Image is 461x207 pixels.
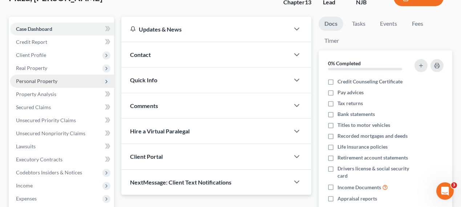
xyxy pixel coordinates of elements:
a: Unsecured Priority Claims [10,114,114,127]
a: Credit Report [10,36,114,49]
span: Real Property [16,65,47,71]
a: Lawsuits [10,140,114,153]
span: Unsecured Priority Claims [16,117,76,123]
span: Hire a Virtual Paralegal [130,128,190,134]
span: Retirement account statements [337,154,408,161]
div: Updates & News [130,25,281,33]
span: Client Profile [16,52,46,58]
a: Timer [319,34,345,48]
span: Appraisal reports [337,195,377,202]
a: Case Dashboard [10,22,114,36]
a: Executory Contracts [10,153,114,166]
strong: 0% Completed [328,60,361,66]
a: Fees [406,17,429,31]
span: Income [16,182,33,189]
span: Life insurance policies [337,143,388,150]
span: Case Dashboard [16,26,52,32]
span: Property Analysis [16,91,56,97]
span: Expenses [16,195,37,202]
span: Unsecured Nonpriority Claims [16,130,85,136]
a: Events [374,17,403,31]
span: Tax returns [337,100,363,107]
span: 3 [451,182,457,188]
a: Tasks [346,17,371,31]
span: Income Documents [337,184,381,191]
a: Secured Claims [10,101,114,114]
span: NextMessage: Client Text Notifications [130,179,231,186]
span: Lawsuits [16,143,36,149]
span: Personal Property [16,78,57,84]
span: Executory Contracts [16,156,62,162]
span: Pay advices [337,89,364,96]
span: Client Portal [130,153,163,160]
span: Comments [130,102,158,109]
a: Unsecured Nonpriority Claims [10,127,114,140]
span: Drivers license & social security card [337,165,413,179]
span: Titles to motor vehicles [337,121,390,129]
span: Quick Info [130,76,157,83]
span: Bank statements [337,111,375,118]
span: Codebtors Insiders & Notices [16,169,82,175]
span: Credit Counseling Certificate [337,78,403,85]
a: Docs [319,17,343,31]
span: Contact [130,51,151,58]
a: Property Analysis [10,88,114,101]
iframe: Intercom live chat [436,182,454,200]
span: Secured Claims [16,104,51,110]
span: Credit Report [16,39,47,45]
span: Recorded mortgages and deeds [337,132,408,140]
